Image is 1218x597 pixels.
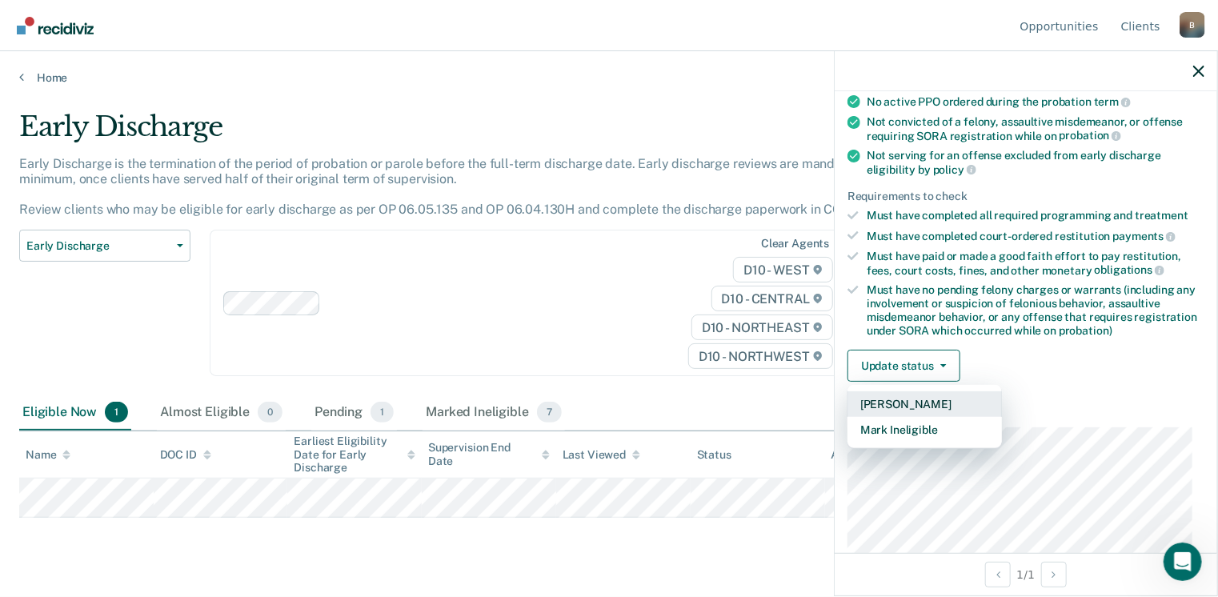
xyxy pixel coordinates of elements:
div: Dropdown Menu [847,385,1002,449]
div: Eligible Now [19,395,131,431]
div: Status [697,448,731,462]
div: Not convicted of a felony, assaultive misdemeanor, or offense requiring SORA registration while on [867,115,1204,142]
div: Almost Eligible [157,395,286,431]
div: B [1180,12,1205,38]
span: policy [933,163,976,176]
span: obligations [1095,263,1164,276]
div: Earliest Eligibility Date for Early Discharge [294,435,415,475]
div: Not serving for an offense excluded from early discharge eligibility by [867,149,1204,176]
span: D10 - NORTHEAST [691,315,832,340]
div: Must have no pending felony charges or warrants (including any involvement or suspicion of feloni... [867,283,1204,337]
div: No active PPO ordered during the probation [867,94,1204,109]
a: Home [19,70,1199,85]
button: Mark Ineligible [847,417,1002,443]
div: Early Discharge [19,110,933,156]
span: D10 - WEST [733,257,832,282]
div: Must have completed court-ordered restitution [867,229,1204,243]
div: Last Viewed [563,448,640,462]
span: 0 [258,402,282,423]
span: term [1094,95,1131,108]
div: Requirements to check [847,190,1204,203]
span: Early Discharge [26,239,170,253]
span: probation [1060,129,1122,142]
span: treatment [1135,209,1188,222]
span: payments [1113,230,1176,242]
img: Recidiviz [17,17,94,34]
button: Update status [847,350,960,382]
span: 7 [537,402,562,423]
div: Supervision End Date [428,441,550,468]
div: Marked Ineligible [423,395,565,431]
div: Assigned to [831,448,907,462]
div: DOC ID [160,448,211,462]
div: Name [26,448,70,462]
div: Must have completed all required programming and [867,209,1204,222]
iframe: Intercom live chat [1164,543,1202,581]
div: Clear agents [761,237,829,250]
dt: Supervision [847,407,1204,421]
span: D10 - CENTRAL [711,286,833,311]
span: D10 - NORTHWEST [688,343,832,369]
button: Profile dropdown button [1180,12,1205,38]
div: Pending [311,395,397,431]
span: probation) [1059,324,1112,337]
button: Next Opportunity [1041,562,1067,587]
p: Early Discharge is the termination of the period of probation or parole before the full-term disc... [19,156,879,218]
div: 1 / 1 [835,553,1217,595]
span: 1 [371,402,394,423]
button: [PERSON_NAME] [847,391,1002,417]
div: Must have paid or made a good faith effort to pay restitution, fees, court costs, fines, and othe... [867,250,1204,277]
span: 1 [105,402,128,423]
button: Previous Opportunity [985,562,1011,587]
